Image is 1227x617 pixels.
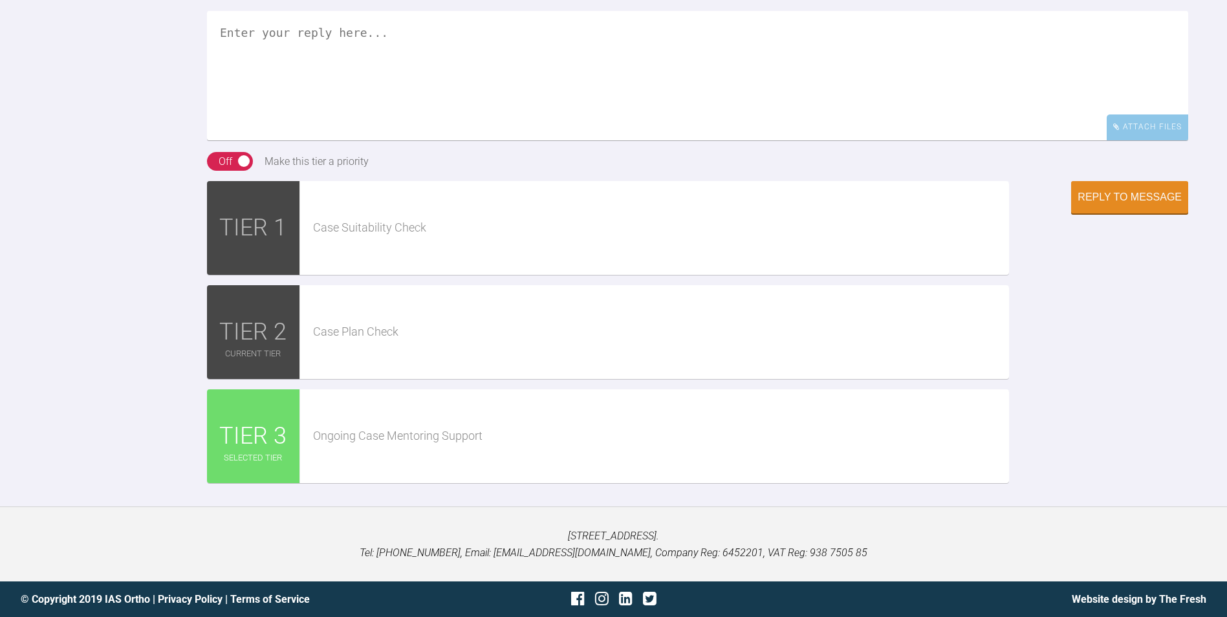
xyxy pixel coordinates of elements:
[21,591,416,608] div: © Copyright 2019 IAS Ortho | |
[1078,191,1182,203] div: Reply to Message
[21,528,1206,561] p: [STREET_ADDRESS]. Tel: [PHONE_NUMBER], Email: [EMAIL_ADDRESS][DOMAIN_NAME], Company Reg: 6452201,...
[313,427,1010,446] div: Ongoing Case Mentoring Support
[219,153,232,170] div: Off
[313,323,1010,341] div: Case Plan Check
[265,153,369,170] div: Make this tier a priority
[1072,593,1206,605] a: Website design by The Fresh
[219,418,287,455] span: TIER 3
[230,593,310,605] a: Terms of Service
[219,210,287,247] span: TIER 1
[158,593,223,605] a: Privacy Policy
[313,219,1010,237] div: Case Suitability Check
[1107,114,1188,140] div: Attach Files
[219,314,287,351] span: TIER 2
[1071,181,1188,213] button: Reply to Message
